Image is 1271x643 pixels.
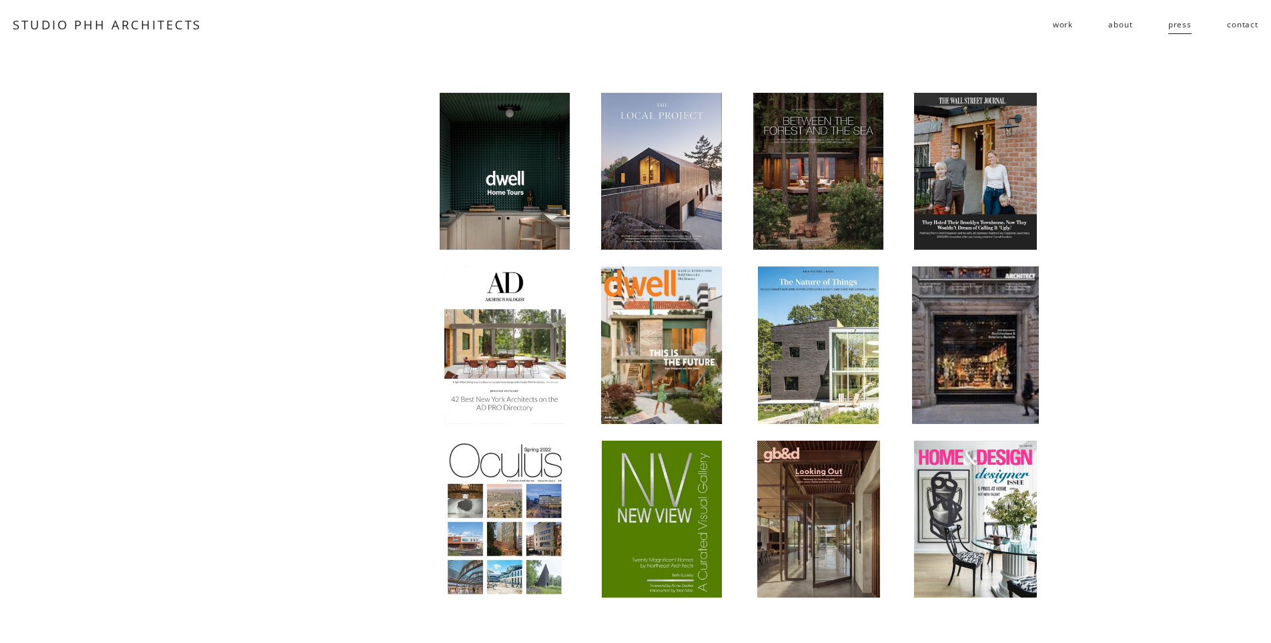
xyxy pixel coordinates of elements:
span: work [1053,15,1073,34]
a: press [1168,14,1192,35]
a: STUDIO PHH ARCHITECTS [13,16,201,33]
a: contact [1227,14,1258,35]
a: about [1108,14,1132,35]
a: folder dropdown [1053,14,1073,35]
